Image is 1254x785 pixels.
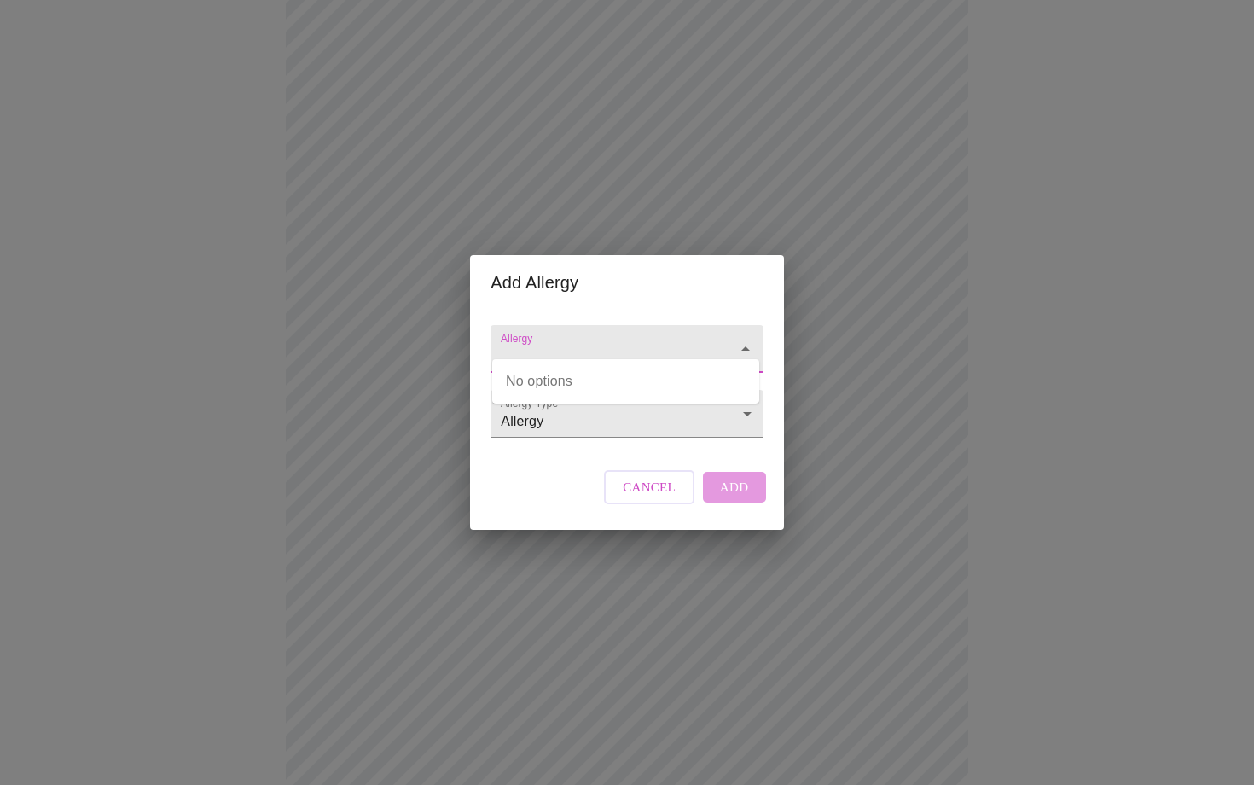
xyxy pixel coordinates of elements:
[623,476,676,498] span: Cancel
[604,470,694,504] button: Cancel
[492,359,759,404] div: No options
[491,390,763,438] div: Allergy
[491,269,763,296] h2: Add Allergy
[734,337,758,361] button: Close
